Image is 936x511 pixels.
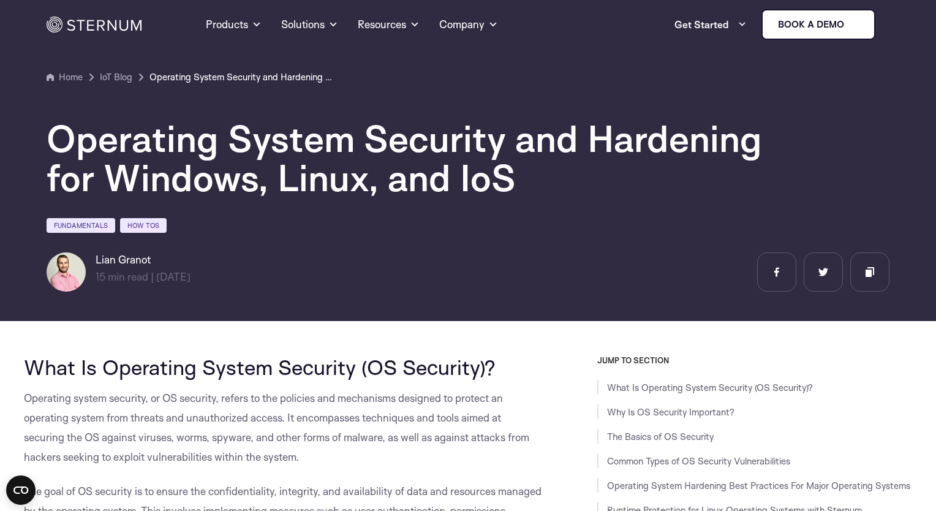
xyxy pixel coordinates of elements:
a: IoT Blog [100,70,132,85]
a: What Is Operating System Security (OS Security)? [607,382,813,393]
a: How Tos [120,218,167,233]
h6: Lian Granot [96,252,191,267]
a: Resources [358,2,420,47]
span: min read | [96,270,154,283]
a: Home [47,70,83,85]
a: Common Types of OS Security Vulnerabilities [607,455,790,467]
img: sternum iot [849,20,859,29]
a: Operating System Hardening Best Practices For Major Operating Systems [607,480,910,491]
a: Operating System Security and Hardening for Windows, Linux, and IoS [149,70,333,85]
h3: JUMP TO SECTION [597,355,912,365]
a: Fundamentals [47,218,115,233]
a: Company [439,2,498,47]
h1: Operating System Security and Hardening for Windows, Linux, and IoS [47,119,782,197]
img: Lian Granot [47,252,86,292]
button: Open CMP widget [6,475,36,505]
span: [DATE] [156,270,191,283]
span: What Is Operating System Security (OS Security)? [24,354,496,380]
a: Solutions [281,2,338,47]
a: Book a demo [761,9,875,40]
span: 15 [96,270,105,283]
a: Why Is OS Security Important? [607,406,734,418]
a: Products [206,2,262,47]
a: Get Started [674,12,747,37]
a: The Basics of OS Security [607,431,714,442]
span: Operating system security, or OS security, refers to the policies and mechanisms designed to prot... [24,392,529,463]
